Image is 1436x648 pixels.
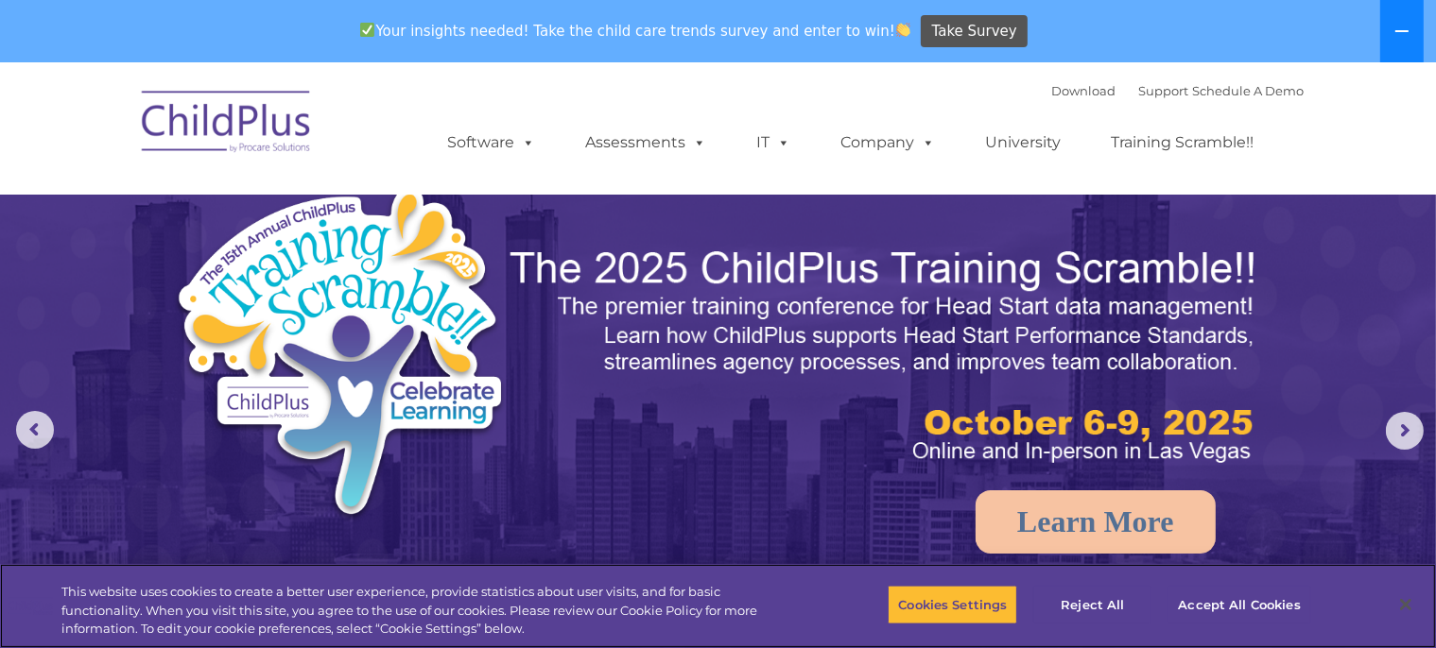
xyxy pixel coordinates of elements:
[967,124,1081,162] a: University
[1168,585,1310,624] button: Accept All Cookies
[429,124,555,162] a: Software
[1052,83,1305,98] font: |
[1193,83,1305,98] a: Schedule A Demo
[61,583,789,639] div: This website uses cookies to create a better user experience, provide statistics about user visit...
[976,490,1216,554] a: Learn More
[888,585,1017,624] button: Cookies Settings
[360,23,374,37] img: ✅
[1139,83,1189,98] a: Support
[1385,584,1427,625] button: Close
[1052,83,1116,98] a: Download
[896,23,910,37] img: 👏
[822,124,955,162] a: Company
[1093,124,1273,162] a: Training Scramble!!
[932,15,1017,48] span: Take Survey
[263,125,320,139] span: Last name
[921,15,1028,48] a: Take Survey
[1033,585,1151,624] button: Reject All
[567,124,726,162] a: Assessments
[132,77,321,172] img: ChildPlus by Procare Solutions
[738,124,810,162] a: IT
[263,202,343,216] span: Phone number
[353,12,919,49] span: Your insights needed! Take the child care trends survey and enter to win!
